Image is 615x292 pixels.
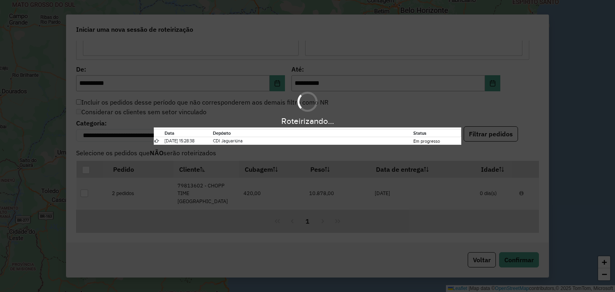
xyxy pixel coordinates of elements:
[213,129,413,137] th: Depósito
[413,129,461,137] th: Status
[164,137,213,144] td: [DATE] 15:28:38
[413,138,440,144] label: Em progresso
[164,129,213,137] th: Data
[213,137,413,144] td: CDI Jaguariúna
